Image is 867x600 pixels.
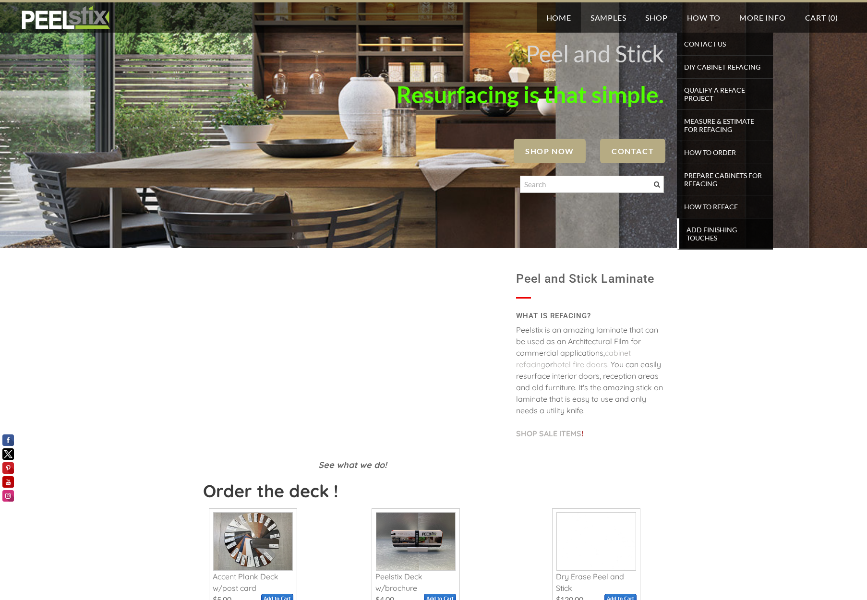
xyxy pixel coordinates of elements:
a: How To Order [677,141,773,164]
div: Dry Erase Peel and Stick [556,571,637,594]
span: Add Finishing Touches [682,223,771,244]
span: Contact Us [679,37,771,50]
a: Contact [600,139,665,163]
a: DIY Cabinet Refacing [677,56,773,79]
h2: WHAT IS REFACING? [516,308,664,324]
span: DIY Cabinet Refacing [679,60,771,73]
font: Peel and Stick ​ [526,40,664,67]
a: More Info [730,2,795,33]
a: SHOP SALE ITEMS [516,429,581,438]
span: How To Order [679,146,771,159]
a: Qualify a Reface Project [677,79,773,110]
h1: Peel and Stick Laminate [516,267,664,290]
font: Resurfacing is that simple. [397,81,664,108]
a: SHOP NOW [514,139,586,163]
div: Accent Plank Deck w/post card [213,571,293,594]
a: Home [537,2,581,33]
input: Search [520,176,664,193]
span: How To Reface [679,200,771,213]
font: ! [516,429,583,438]
strong: Order the deck ! [203,480,338,502]
div: Peelstix Deck w/brochure [375,571,456,594]
span: Measure & Estimate for Refacing [679,115,771,136]
a: cabinet refacing [516,348,631,369]
a: Samples [581,2,636,33]
a: Add Finishing Touches [677,218,773,250]
a: Cart (0) [795,2,848,33]
a: Contact Us [677,33,773,56]
a: How To Reface [677,195,773,218]
span: Qualify a Reface Project [679,84,771,105]
a: Shop [636,2,677,33]
span: 0 [831,13,835,22]
a: hotel fire doors [553,360,607,369]
div: Peelstix is an amazing laminate that can be used as an Architectural Film for commercial applicat... [516,324,664,449]
img: REFACE SUPPLIES [19,6,112,30]
font: See what we do! [318,459,387,470]
span: Search [654,181,660,188]
span: Prepare Cabinets for Refacing [679,169,771,190]
a: Measure & Estimate for Refacing [677,110,773,141]
a: How To [677,2,730,33]
a: Prepare Cabinets for Refacing [677,164,773,195]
